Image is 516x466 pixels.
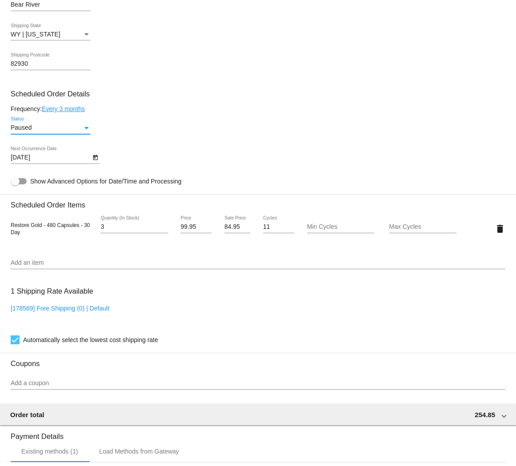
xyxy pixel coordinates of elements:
[11,154,91,161] input: Next Occurrence Date
[11,90,505,98] h3: Scheduled Order Details
[11,105,505,112] div: Frequency:
[263,223,294,231] input: Cycles
[11,194,505,209] h3: Scheduled Order Items
[307,223,374,231] input: Min Cycles
[11,380,505,387] input: Add a coupon
[91,152,100,162] button: Open calendar
[11,31,91,38] mat-select: Shipping State
[475,411,495,418] span: 254.85
[181,223,212,231] input: Price
[11,222,90,235] span: Restore Gold - 480 Capsules - 30 Day
[11,124,32,131] span: Paused
[11,305,109,312] a: [178569] Free Shipping (0) | Default
[10,411,44,418] span: Order total
[11,259,505,267] input: Add an item
[30,177,181,186] span: Show Advanced Options for Date/Time and Processing
[42,105,85,112] a: Every 3 months
[21,448,78,455] div: Existing methods (1)
[11,124,91,131] mat-select: Status
[101,223,168,231] input: Quantity (In Stock)
[99,448,179,455] div: Load Methods from Gateway
[389,223,457,231] input: Max Cycles
[11,282,93,301] h3: 1 Shipping Rate Available
[11,353,505,368] h3: Coupons
[225,223,251,231] input: Sale Price
[11,60,91,68] input: Shipping Postcode
[495,223,505,234] mat-icon: delete
[11,31,60,38] span: WY | [US_STATE]
[23,335,158,345] span: Automatically select the lowest cost shipping rate
[11,426,505,441] h3: Payment Details
[11,1,91,8] input: Shipping City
